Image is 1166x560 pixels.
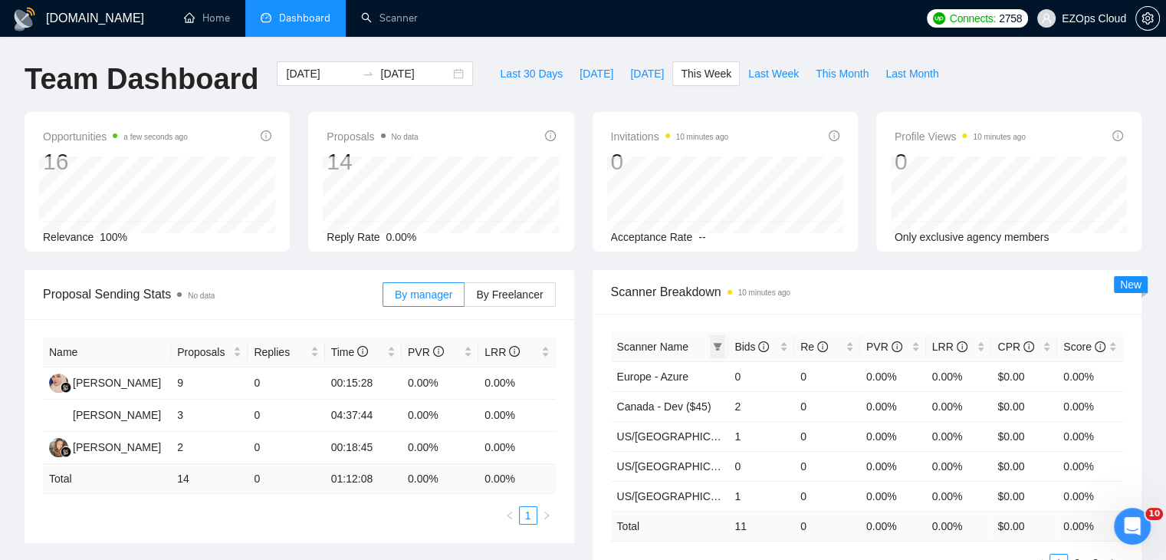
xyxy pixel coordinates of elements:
[357,346,368,357] span: info-circle
[73,407,161,423] div: [PERSON_NAME]
[885,65,938,82] span: Last Month
[484,346,520,358] span: LRR
[61,446,71,457] img: gigradar-bm.png
[380,65,450,82] input: End date
[49,376,161,388] a: AJ[PERSON_NAME]
[860,391,926,421] td: 0.00%
[571,61,622,86] button: [DATE]
[248,367,324,400] td: 0
[734,341,769,353] span: Bids
[171,367,248,400] td: 9
[537,506,556,525] li: Next Page
[672,61,740,86] button: This Week
[327,231,379,243] span: Reply Rate
[433,346,444,357] span: info-circle
[611,231,693,243] span: Acceptance Rate
[386,231,417,243] span: 0.00%
[991,451,1057,481] td: $0.00
[800,341,828,353] span: Re
[362,68,374,80] span: swap-right
[1063,341,1105,353] span: Score
[728,421,794,451] td: 1
[325,367,402,400] td: 00:15:28
[188,292,215,300] span: No data
[537,506,556,525] button: right
[402,367,478,400] td: 0.00%
[248,464,324,494] td: 0
[794,361,860,391] td: 0
[681,65,731,82] span: This Week
[408,346,444,358] span: PVR
[710,335,725,358] span: filter
[325,400,402,432] td: 04:37:44
[476,288,543,301] span: By Freelancer
[392,133,419,141] span: No data
[49,374,68,393] img: AJ
[1112,130,1123,141] span: info-circle
[991,481,1057,511] td: $0.00
[807,61,877,86] button: This Month
[402,432,478,464] td: 0.00%
[926,421,992,451] td: 0.00%
[728,481,794,511] td: 1
[1057,481,1123,511] td: 0.00%
[728,451,794,481] td: 0
[49,438,68,457] img: NK
[926,451,992,481] td: 0.00%
[478,432,555,464] td: 0.00%
[611,127,728,146] span: Invitations
[248,432,324,464] td: 0
[501,506,519,525] li: Previous Page
[1023,341,1034,352] span: info-circle
[617,400,711,413] a: Canada - Dev ($45)
[279,12,330,25] span: Dashboard
[630,65,664,82] span: [DATE]
[817,341,828,352] span: info-circle
[325,432,402,464] td: 00:18:45
[1041,13,1052,24] span: user
[491,61,571,86] button: Last 30 Days
[325,464,402,494] td: 01:12:08
[617,341,688,353] span: Scanner Name
[542,511,551,520] span: right
[794,421,860,451] td: 0
[1057,511,1123,541] td: 0.00 %
[505,511,514,520] span: left
[860,361,926,391] td: 0.00%
[327,147,418,176] div: 14
[361,12,418,25] a: searchScanner
[1057,391,1123,421] td: 0.00%
[713,342,722,351] span: filter
[261,130,271,141] span: info-circle
[177,344,230,361] span: Proposals
[520,507,537,524] a: 1
[171,338,248,367] th: Proposals
[43,464,171,494] td: Total
[395,288,452,301] span: By manager
[895,127,1026,146] span: Profile Views
[794,481,860,511] td: 0
[1057,361,1123,391] td: 0.00%
[676,133,728,141] time: 10 minutes ago
[73,374,161,391] div: [PERSON_NAME]
[758,341,769,352] span: info-circle
[698,231,705,243] span: --
[171,464,248,494] td: 14
[860,511,926,541] td: 0.00 %
[1057,421,1123,451] td: 0.00%
[545,130,556,141] span: info-circle
[617,490,808,502] a: US/[GEOGRAPHIC_DATA] - AWS ($40)
[728,391,794,421] td: 2
[1057,451,1123,481] td: 0.00%
[1135,6,1160,31] button: setting
[43,285,383,304] span: Proposal Sending Stats
[932,341,967,353] span: LRR
[816,65,869,82] span: This Month
[611,511,729,541] td: Total
[12,7,37,31] img: logo
[100,231,127,243] span: 100%
[728,511,794,541] td: 11
[997,341,1033,353] span: CPR
[501,506,519,525] button: left
[1136,12,1159,25] span: setting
